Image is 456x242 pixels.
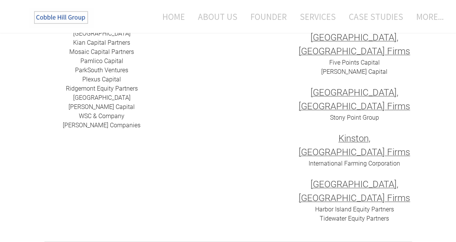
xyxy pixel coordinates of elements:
a: Home [151,6,191,27]
a: ​Plexus Capital [82,76,121,83]
a: ​Ridgemont Equity Partners​ [66,85,138,92]
a: ​[GEOGRAPHIC_DATA] [73,94,131,101]
a: Founder [245,6,293,27]
a: [PERSON_NAME] Capital [69,103,135,110]
a: [GEOGRAPHIC_DATA] [73,30,131,37]
a: Tidewater Equity Partners [320,215,389,222]
a: Mosaic Capital Partners [69,48,134,55]
a: Case Studies [343,6,409,27]
a: ​Kian Capital Partners [73,39,130,46]
a: Stony Point Group​​ [330,114,379,121]
a: ​Pamlico Capital [80,57,123,65]
a: ​WSC & Company [79,112,124,120]
a: Five Points Capital​ [329,59,380,66]
font: [GEOGRAPHIC_DATA], [GEOGRAPHIC_DATA] Firms [299,87,410,112]
a: International Farming Corporation [309,160,400,167]
a: [PERSON_NAME] Capital [321,68,387,75]
a: About Us [192,6,243,27]
a: [PERSON_NAME] Companies [63,122,141,129]
a: Harbor Island Equity Partners [315,206,394,213]
a: Services [294,6,342,27]
font: Kinston, [GEOGRAPHIC_DATA] Firms [299,133,410,158]
a: ParkSouth Ventures [75,67,128,74]
img: The Cobble Hill Group LLC [29,8,94,27]
font: [GEOGRAPHIC_DATA], [GEOGRAPHIC_DATA] Firms [299,179,410,203]
a: more... [410,6,444,27]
